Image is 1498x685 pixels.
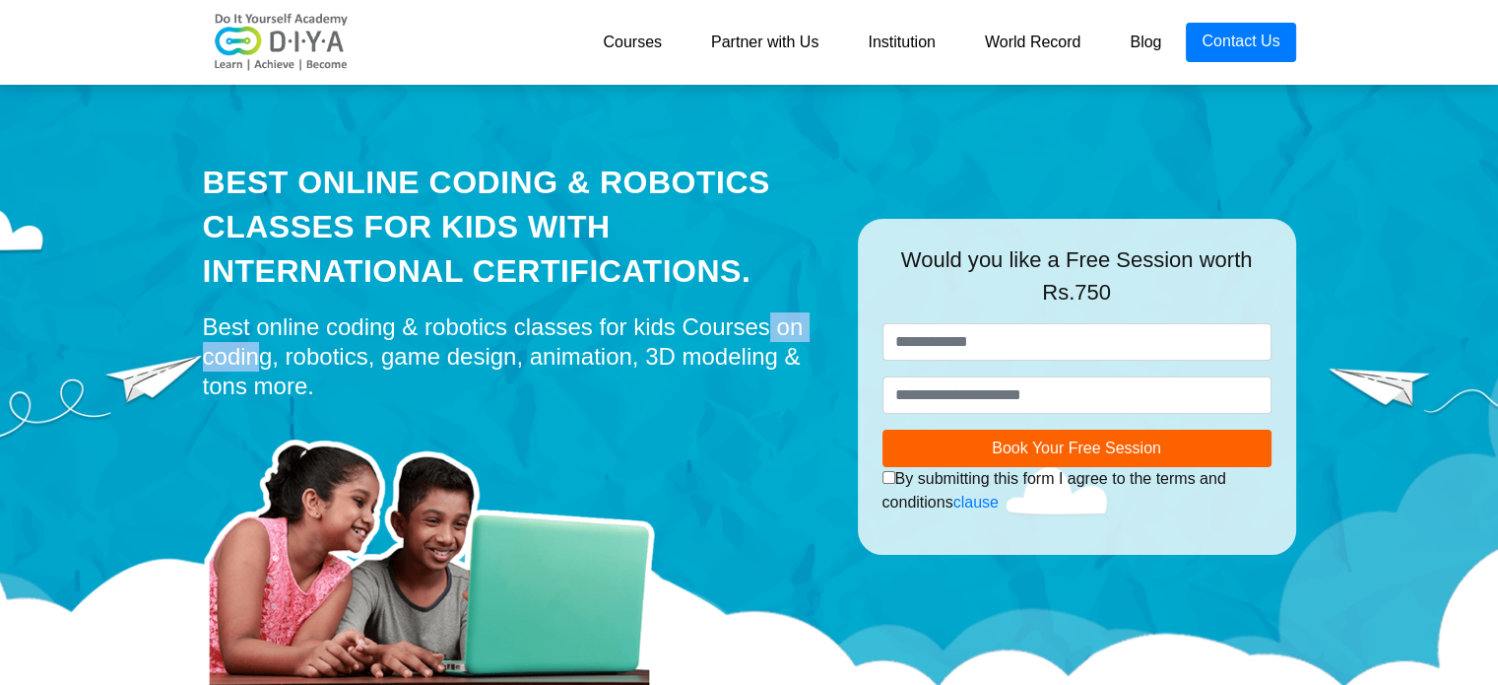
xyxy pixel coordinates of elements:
img: logo-v2.png [203,13,360,72]
button: Book Your Free Session [882,430,1271,467]
a: clause [953,494,999,511]
span: Book Your Free Session [992,440,1161,456]
div: Best Online Coding & Robotics Classes for kids with International Certifications. [203,161,828,293]
a: Contact Us [1186,23,1295,62]
a: Institution [843,23,959,62]
a: World Record [960,23,1106,62]
a: Partner with Us [686,23,843,62]
a: Courses [578,23,686,62]
div: Would you like a Free Session worth Rs.750 [882,243,1271,323]
div: Best online coding & robotics classes for kids Courses on coding, robotics, game design, animatio... [203,312,828,401]
div: By submitting this form I agree to the terms and conditions [882,467,1271,514]
a: Blog [1105,23,1186,62]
